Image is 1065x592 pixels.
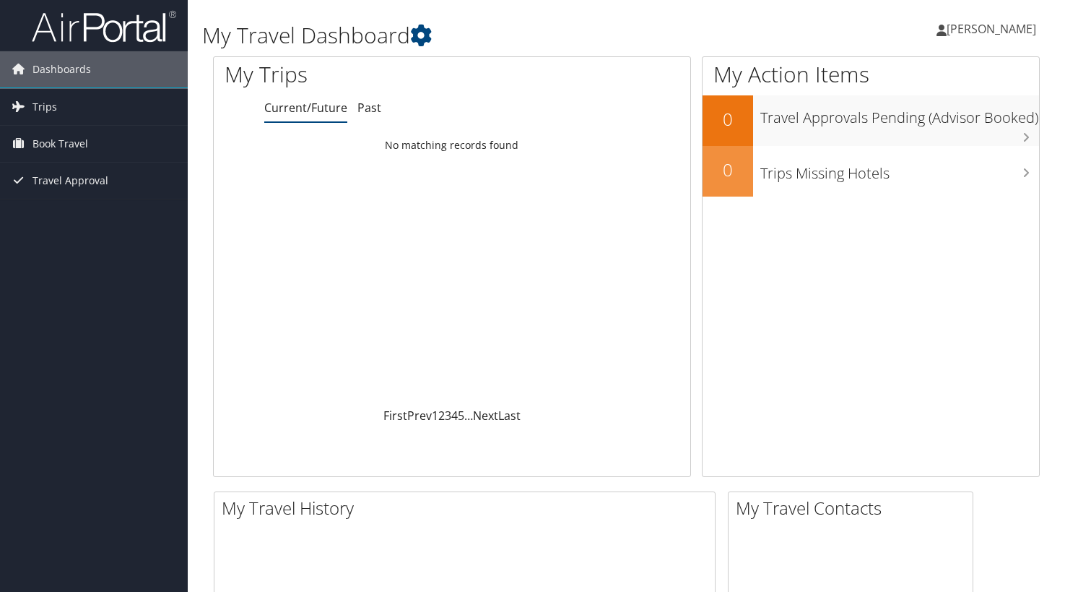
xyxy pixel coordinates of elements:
a: 0Trips Missing Hotels [703,146,1039,197]
td: No matching records found [214,132,690,158]
span: Book Travel [32,126,88,162]
h3: Trips Missing Hotels [760,156,1039,184]
span: Travel Approval [32,163,108,199]
span: Trips [32,89,57,125]
span: Dashboards [32,51,91,87]
a: First [383,408,407,424]
a: Last [498,408,521,424]
a: Past [357,100,381,116]
h2: 0 [703,158,753,182]
img: airportal-logo.png [32,9,176,43]
h2: My Travel Contacts [736,496,973,520]
span: … [464,408,473,424]
a: 4 [451,408,458,424]
h3: Travel Approvals Pending (Advisor Booked) [760,100,1039,128]
a: Prev [407,408,432,424]
h2: My Travel History [222,496,715,520]
a: 0Travel Approvals Pending (Advisor Booked) [703,95,1039,146]
a: 5 [458,408,464,424]
span: [PERSON_NAME] [947,21,1036,37]
a: [PERSON_NAME] [936,7,1051,51]
a: 1 [432,408,438,424]
h1: My Trips [225,59,481,90]
a: Next [473,408,498,424]
a: 2 [438,408,445,424]
a: 3 [445,408,451,424]
h1: My Action Items [703,59,1039,90]
a: Current/Future [264,100,347,116]
h2: 0 [703,107,753,132]
h1: My Travel Dashboard [202,20,768,51]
